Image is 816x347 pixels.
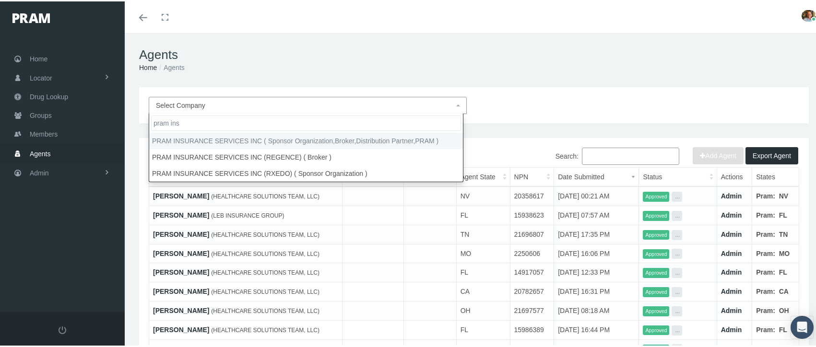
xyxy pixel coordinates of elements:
[211,306,319,313] span: (HEALTHCARE SOLUTIONS TEAM, LLC)
[153,324,209,332] a: [PERSON_NAME]
[456,262,510,281] td: FL
[672,266,682,277] button: ...
[153,267,209,275] a: [PERSON_NAME]
[672,229,682,239] button: ...
[211,192,319,198] span: (HEALTHCARE SOLUTIONS TEAM, LLC)
[779,267,787,275] b: FL
[30,162,49,181] span: Admin
[211,287,319,294] span: (HEALTHCARE SOLUTIONS TEAM, LLC)
[149,131,463,148] li: PRAM INSURANCE SERVICES INC ( Sponsor Organization,Broker,Distribution Partner,PRAM )
[153,286,209,294] a: [PERSON_NAME]
[721,210,742,218] a: Admin
[456,166,510,185] th: Agent State: activate to sort column ascending
[721,248,742,256] a: Admin
[554,319,639,338] td: [DATE] 16:44 PM
[672,209,682,220] button: ...
[745,146,798,163] button: Export Agent
[779,229,788,237] b: TN
[693,146,744,163] button: Add Agent
[30,124,58,142] span: Members
[672,247,682,257] button: ...
[643,305,669,315] span: Approved
[721,229,742,237] a: Admin
[510,243,554,262] td: 2250606
[779,248,790,256] b: MO
[779,286,789,294] b: CA
[554,223,639,243] td: [DATE] 17:35 PM
[721,286,742,294] a: Admin
[30,105,52,123] span: Groups
[211,230,319,237] span: (HEALTHCARE SOLUTIONS TEAM, LLC)
[456,243,510,262] td: MO
[510,166,554,185] th: NPN: activate to sort column ascending
[456,319,510,338] td: FL
[30,48,47,67] span: Home
[554,205,639,224] td: [DATE] 07:57 AM
[643,190,669,200] span: Approved
[756,210,775,218] b: Pram:
[139,46,809,61] h1: Agents
[510,223,554,243] td: 21696807
[156,100,205,108] span: Select Company
[149,148,463,164] li: PRAM INSURANCE SERVICES INC (REGENCE) ( Broker )
[554,166,639,185] th: Date Submitted: activate to sort column ascending
[149,164,463,180] li: PRAM INSURANCE SERVICES INC (RXEDO) ( Sponsor Organization )
[510,319,554,338] td: 15986389
[30,86,68,104] span: Drug Lookup
[779,210,787,218] b: FL
[756,191,775,198] b: Pram:
[554,300,639,319] td: [DATE] 08:18 AM
[779,324,787,332] b: FL
[456,300,510,319] td: OH
[779,305,789,313] b: OH
[456,223,510,243] td: TN
[510,205,554,224] td: 15938623
[756,267,775,275] b: Pram:
[153,248,209,256] a: [PERSON_NAME]
[672,190,682,200] button: ...
[30,143,51,162] span: Agents
[12,12,50,22] img: PRAM_20_x_78.png
[752,166,799,185] th: States
[643,266,669,277] span: Approved
[554,262,639,281] td: [DATE] 12:33 PM
[643,229,669,239] span: Approved
[139,62,157,70] a: Home
[554,185,639,204] td: [DATE] 00:21 AM
[211,268,319,275] span: (HEALTHCARE SOLUTIONS TEAM, LLC)
[582,146,679,163] input: Search:
[672,305,682,315] button: ...
[643,209,669,220] span: Approved
[211,211,284,218] span: (LEB INSURANCE GROUP)
[153,305,209,313] a: [PERSON_NAME]
[456,185,510,204] td: NV
[756,286,775,294] b: Pram:
[672,324,682,334] button: ...
[779,191,788,198] b: NV
[554,243,639,262] td: [DATE] 16:06 PM
[672,286,682,296] button: ...
[510,185,554,204] td: 20358617
[157,61,184,71] li: Agents
[456,281,510,300] td: CA
[643,286,669,296] span: Approved
[721,305,742,313] a: Admin
[554,281,639,300] td: [DATE] 16:31 PM
[756,229,775,237] b: Pram:
[211,249,319,256] span: (HEALTHCARE SOLUTIONS TEAM, LLC)
[721,191,742,198] a: Admin
[802,9,816,20] img: S_Profile_Picture_15241.jpg
[791,314,814,337] div: Open Intercom Messenger
[211,325,319,332] span: (HEALTHCARE SOLUTIONS TEAM, LLC)
[756,324,775,332] b: Pram:
[643,324,669,334] span: Approved
[153,210,209,218] a: [PERSON_NAME]
[510,262,554,281] td: 14917057
[556,146,679,163] label: Search:
[717,166,752,185] th: Actions
[721,267,742,275] a: Admin
[756,248,775,256] b: Pram:
[510,300,554,319] td: 21697577
[510,281,554,300] td: 20782657
[643,248,669,258] span: Approved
